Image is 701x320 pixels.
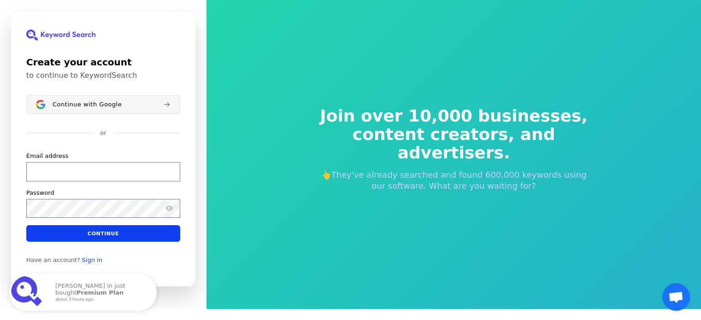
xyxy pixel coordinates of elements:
[55,283,147,302] p: [PERSON_NAME] in just bought
[26,256,80,264] span: Have an account?
[26,152,68,160] label: Email address
[314,125,594,162] span: content creators, and advertisers.
[82,256,102,264] a: Sign in
[662,283,690,311] div: Open chat
[314,107,594,125] span: Join over 10,000 businesses,
[26,29,95,41] img: KeywordSearch
[11,276,44,309] img: Premium Plan
[26,225,180,242] button: Continue
[26,55,180,69] h1: Create your account
[55,297,145,302] small: about 3 hours ago
[26,189,54,197] label: Password
[36,100,45,109] img: Sign in with Google
[77,289,124,296] strong: Premium Plan
[164,203,175,214] button: Show password
[314,169,594,192] p: 👆They've already searched and found 600,000 keywords using our software. What are you waiting for?
[26,71,180,80] p: to continue to KeywordSearch
[100,129,106,137] p: or
[26,95,180,114] button: Sign in with GoogleContinue with Google
[53,101,122,108] span: Continue with Google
